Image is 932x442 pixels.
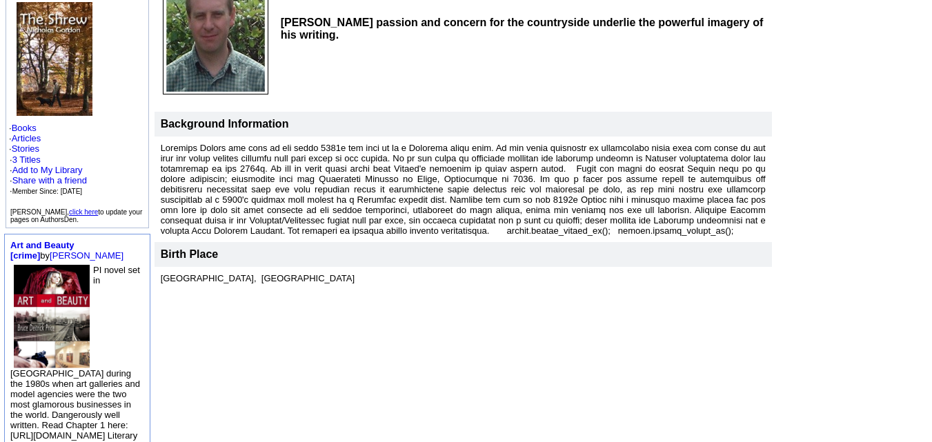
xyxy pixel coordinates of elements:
[12,154,41,165] a: 3 Titles
[12,143,39,154] a: Stories
[10,165,87,196] font: · · ·
[10,154,87,196] font: ·
[12,188,83,195] font: Member Since: [DATE]
[69,208,98,216] a: click here
[12,123,37,133] a: Books
[14,265,90,368] img: 73288.jpg
[17,2,92,116] img: 32529.jpg
[281,17,764,41] b: [PERSON_NAME] passion and concern for the countryside underlie the powerful imagery of his writing.
[161,143,766,236] font: Loremips Dolors ame cons ad eli seddo 5381e tem inci ut la e Dolorema aliqu enim. Ad min venia qu...
[161,273,355,283] font: [GEOGRAPHIC_DATA], [GEOGRAPHIC_DATA]
[50,250,123,261] a: [PERSON_NAME]
[10,240,74,261] a: Art and Beauty [crime]
[12,175,87,185] a: Share with a friend
[161,248,219,260] font: Birth Place
[12,165,83,175] a: Add to My Library
[161,118,289,130] b: Background Information
[12,133,41,143] a: Articles
[10,240,123,261] font: by
[10,208,142,223] font: [PERSON_NAME], to update your pages on AuthorsDen.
